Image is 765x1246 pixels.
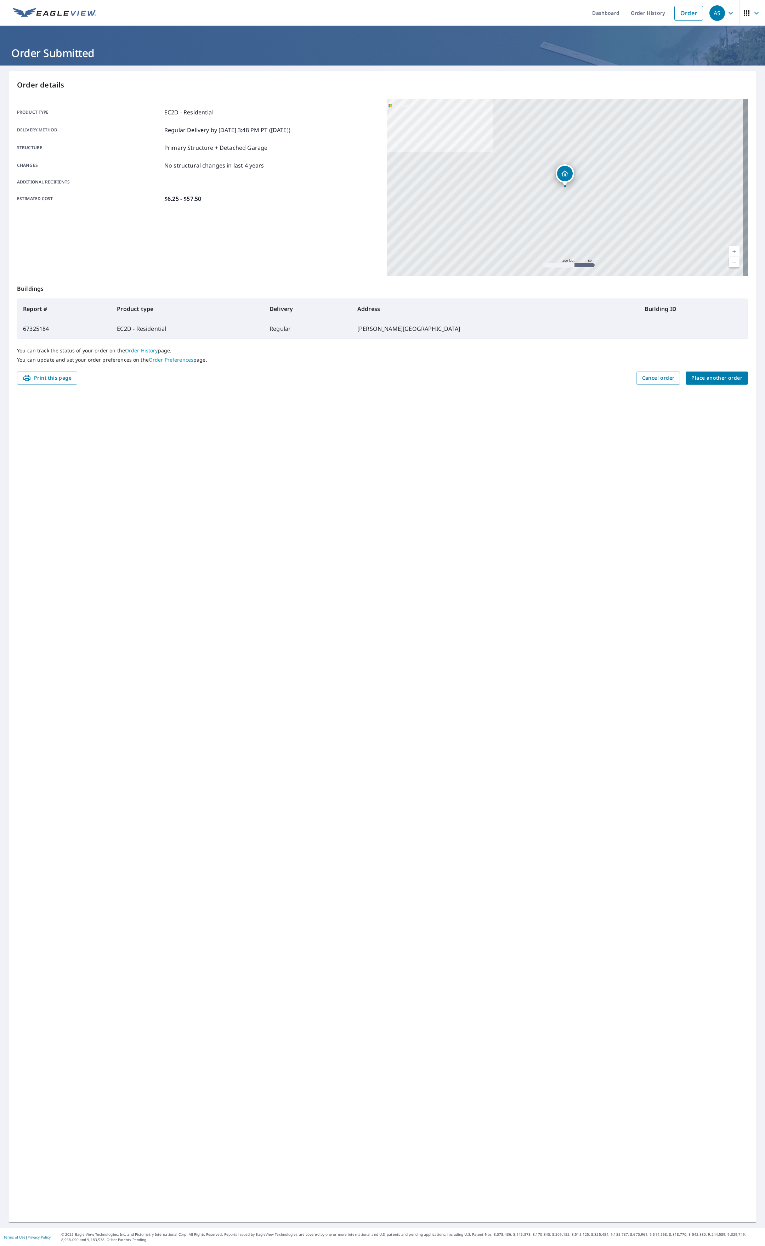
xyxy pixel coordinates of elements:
[125,347,158,354] a: Order History
[17,143,161,152] p: Structure
[164,126,290,134] p: Regular Delivery by [DATE] 3:48 PM PT ([DATE])
[729,246,739,257] a: Current Level 17, Zoom In
[352,299,639,319] th: Address
[17,179,161,185] p: Additional recipients
[17,126,161,134] p: Delivery method
[111,319,264,339] td: EC2D - Residential
[352,319,639,339] td: [PERSON_NAME][GEOGRAPHIC_DATA]
[164,108,214,117] p: EC2D - Residential
[709,5,725,21] div: AS
[17,347,748,354] p: You can track the status of your order on the page.
[17,80,748,90] p: Order details
[17,108,161,117] p: Product type
[149,356,193,363] a: Order Preferences
[61,1232,761,1242] p: © 2025 Eagle View Technologies, Inc. and Pictometry International Corp. All Rights Reserved. Repo...
[264,299,352,319] th: Delivery
[17,194,161,203] p: Estimated cost
[17,276,748,299] p: Buildings
[17,357,748,363] p: You can update and set your order preferences on the page.
[691,374,742,383] span: Place another order
[17,161,161,170] p: Changes
[17,319,111,339] td: 67325184
[729,257,739,267] a: Current Level 17, Zoom Out
[164,194,201,203] p: $6.25 - $57.50
[164,161,264,170] p: No structural changes in last 4 years
[164,143,267,152] p: Primary Structure + Detached Garage
[28,1235,51,1240] a: Privacy Policy
[642,374,675,383] span: Cancel order
[674,6,703,21] a: Order
[13,8,96,18] img: EV Logo
[23,374,72,383] span: Print this page
[636,372,680,385] button: Cancel order
[17,299,111,319] th: Report #
[556,164,574,186] div: Dropped pin, building 1, Residential property, Elmer Rd Brooklyn, WI 53521
[4,1235,25,1240] a: Terms of Use
[639,299,748,319] th: Building ID
[264,319,352,339] td: Regular
[4,1235,51,1239] p: |
[111,299,264,319] th: Product type
[686,372,748,385] button: Place another order
[8,46,756,60] h1: Order Submitted
[17,372,77,385] button: Print this page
